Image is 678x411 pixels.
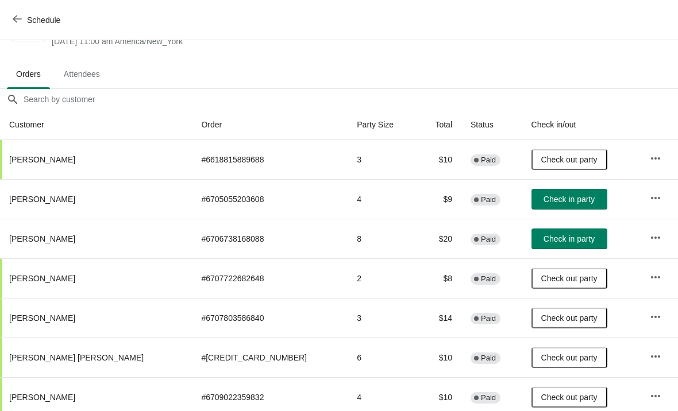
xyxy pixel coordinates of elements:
td: $20 [417,219,461,258]
td: 8 [348,219,417,258]
td: 6 [348,338,417,377]
span: Paid [481,354,496,363]
span: [PERSON_NAME] [9,195,75,204]
th: Check in/out [522,110,641,140]
button: Check in party [531,189,607,210]
span: Check in party [544,195,595,204]
span: [DATE] 11:00 am America/New_York [52,36,461,47]
td: $9 [417,179,461,219]
th: Order [192,110,348,140]
span: [PERSON_NAME] [9,155,75,164]
td: 4 [348,179,417,219]
span: Paid [481,156,496,165]
button: Check out party [531,387,607,408]
td: 3 [348,140,417,179]
td: # 6618815889688 [192,140,348,179]
th: Status [461,110,522,140]
span: [PERSON_NAME] [9,274,75,283]
th: Total [417,110,461,140]
input: Search by customer [23,89,678,110]
span: [PERSON_NAME] [9,234,75,243]
span: [PERSON_NAME] [PERSON_NAME] [9,353,144,362]
span: Check out party [541,155,598,164]
span: Check out party [541,313,598,323]
span: Paid [481,314,496,323]
th: Party Size [348,110,417,140]
button: Check out party [531,149,607,170]
td: # 6706738168088 [192,219,348,258]
td: # 6707803586840 [192,298,348,338]
span: Check in party [544,234,595,243]
span: Paid [481,235,496,244]
span: Check out party [541,353,598,362]
td: $10 [417,140,461,179]
span: Paid [481,195,496,204]
span: [PERSON_NAME] [9,393,75,402]
span: [PERSON_NAME] [9,313,75,323]
button: Check out party [531,268,607,289]
span: Check out party [541,393,598,402]
button: Check in party [531,228,607,249]
td: $10 [417,338,461,377]
span: Attendees [55,64,109,84]
td: # [CREDIT_CARD_NUMBER] [192,338,348,377]
button: Check out party [531,347,607,368]
span: Orders [7,64,50,84]
td: $8 [417,258,461,298]
td: # 6705055203608 [192,179,348,219]
td: # 6707722682648 [192,258,348,298]
td: $14 [417,298,461,338]
button: Check out party [531,308,607,328]
td: 2 [348,258,417,298]
td: 3 [348,298,417,338]
button: Schedule [6,10,70,30]
span: Paid [481,274,496,284]
span: Check out party [541,274,598,283]
span: Paid [481,393,496,402]
span: Schedule [27,15,60,25]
